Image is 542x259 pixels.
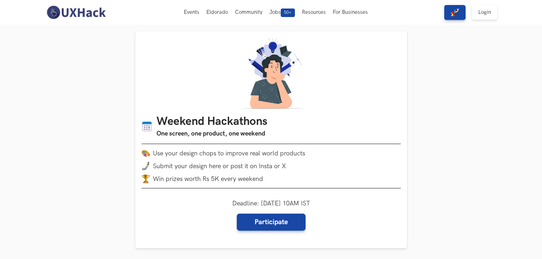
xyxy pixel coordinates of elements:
[142,175,150,183] img: trophy.png
[153,162,286,170] span: Submit your design here or post it on Insta or X
[142,149,150,158] img: palette.png
[232,200,310,231] div: Deadline: [DATE] 10AM IST
[45,5,108,20] img: UXHack-logo.png
[142,149,401,158] li: Use your design chops to improve real world products
[142,175,401,183] li: Win prizes worth Rs 5K every weekend
[156,129,267,139] h3: One screen, one product, one weekend
[142,121,152,132] img: Calendar icon
[281,9,295,17] span: 50+
[237,214,306,231] a: Participate
[451,8,459,17] img: rocket
[142,162,150,170] img: mobile-in-hand.png
[472,5,497,20] a: Login
[237,38,305,109] img: A designer thinking
[156,115,267,129] h1: Weekend Hackathons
